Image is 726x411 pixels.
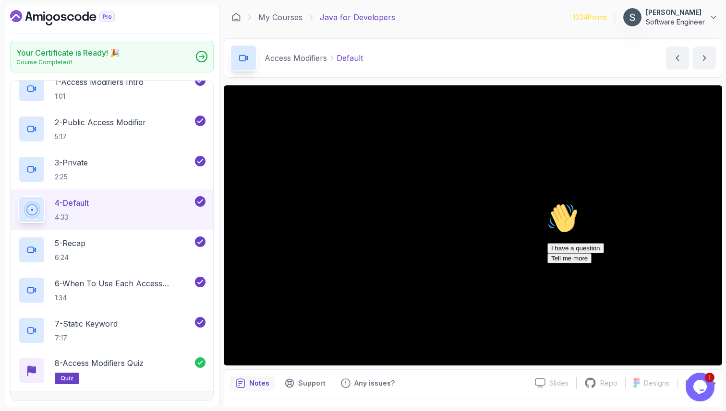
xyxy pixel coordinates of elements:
p: Software Engineer [646,17,705,27]
button: Share [677,378,716,388]
p: Repo [600,378,617,388]
p: 2:25 [55,172,88,182]
p: 1:34 [55,293,193,303]
button: Feedback button [335,376,400,391]
iframe: chat widget [544,199,716,368]
button: I have a question [4,44,60,54]
p: 8 - Access Modifiers Quiz [55,357,144,369]
button: 5-Recap6:24 [18,236,206,263]
button: 6-When To Use Each Access Modifier1:34 [18,277,206,304]
p: Slides [549,378,569,388]
p: 5:17 [55,132,146,141]
p: 4:33 [55,212,89,222]
a: Dashboard [231,12,241,22]
p: 1034 Points [573,12,607,22]
button: 7-Static Keyword7:17 [18,317,206,344]
p: Notes [249,378,269,388]
p: 7:17 [55,333,118,343]
button: user profile image[PERSON_NAME]Software Engineer [623,8,718,27]
button: 8-Access Modifiers Quizquiz [18,357,206,384]
img: :wave: [4,4,35,35]
div: 👋Hi! How can we help?I have a questionTell me more [4,4,177,64]
p: Access Modifiers [265,52,327,64]
img: user profile image [623,8,641,26]
p: 1 - Access Modifiers Intro [55,76,144,88]
p: 5 - Recap [55,237,85,249]
p: Default [337,52,363,64]
p: 1:01 [55,92,144,101]
button: 2-Public Access Modifier5:17 [18,116,206,142]
p: 2 - Public Access Modifier [55,117,146,128]
button: Support button [279,376,331,391]
p: 7 - Static Keyword [55,318,118,329]
span: quiz [60,375,73,382]
a: Your Certificate is Ready! 🎉Course Completed! [10,41,214,72]
button: 3-Private2:25 [18,156,206,183]
a: My Courses [258,12,302,23]
p: 6 - When To Use Each Access Modifier [55,278,193,289]
button: 4-Default4:33 [18,196,206,223]
p: Any issues? [354,378,395,388]
button: 1-Access Modifiers Intro1:01 [18,75,206,102]
p: Designs [644,378,669,388]
span: Hi! How can we help? [4,29,95,36]
button: notes button [230,376,275,391]
a: Dashboard [10,10,137,25]
button: previous content [666,47,689,70]
iframe: chat widget [686,373,716,401]
p: Support [298,378,326,388]
button: next content [693,47,716,70]
button: Tell me more [4,54,48,64]
p: [PERSON_NAME] [646,8,705,17]
iframe: 4 - Default [224,85,722,365]
p: 3 - Private [55,157,88,168]
h2: Your Certificate is Ready! 🎉 [16,47,120,59]
p: Course Completed! [16,59,120,66]
p: 6:24 [55,253,85,262]
p: 4 - Default [55,197,89,209]
p: Java for Developers [320,12,395,23]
